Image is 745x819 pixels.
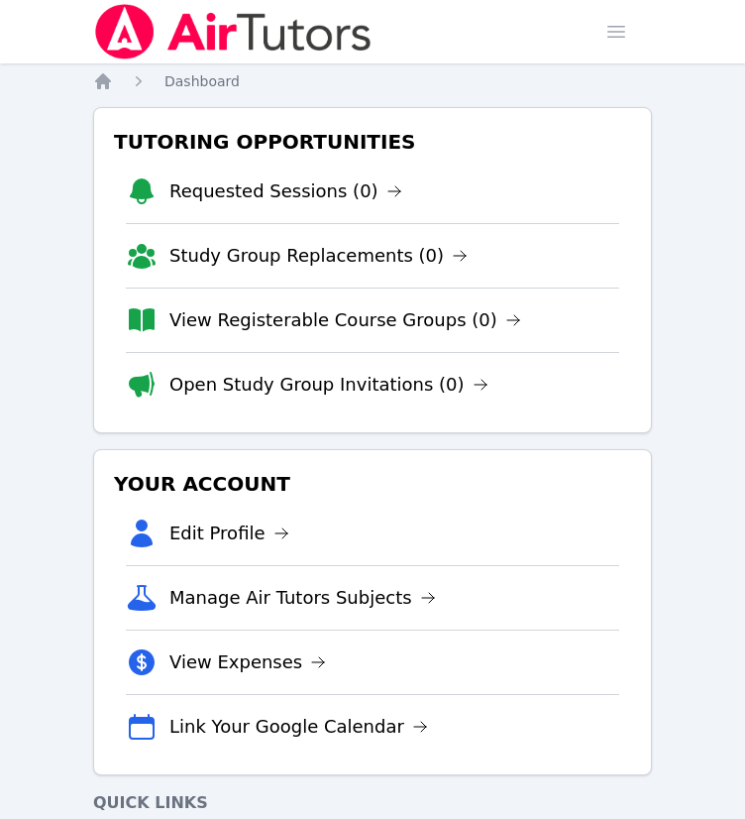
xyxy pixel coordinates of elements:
h3: Your Account [110,466,635,502]
a: Study Group Replacements (0) [169,242,468,270]
a: Open Study Group Invitations (0) [169,371,488,399]
a: View Registerable Course Groups (0) [169,306,521,334]
img: Air Tutors [93,4,373,59]
a: Manage Air Tutors Subjects [169,584,436,612]
span: Dashboard [164,73,240,89]
h3: Tutoring Opportunities [110,124,635,160]
nav: Breadcrumb [93,71,652,91]
a: Edit Profile [169,520,289,547]
a: Dashboard [164,71,240,91]
a: View Expenses [169,648,326,676]
h4: Quick Links [93,791,652,815]
a: Requested Sessions (0) [169,177,402,205]
a: Link Your Google Calendar [169,713,428,741]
